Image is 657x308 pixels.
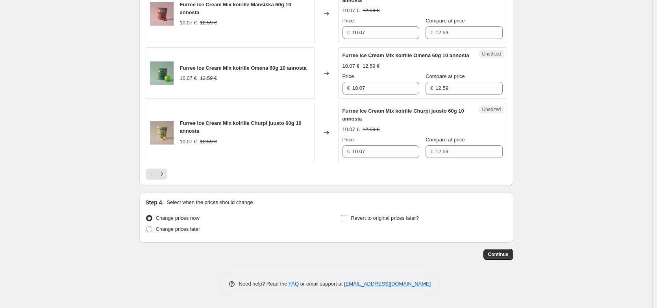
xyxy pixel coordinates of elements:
[430,30,433,35] span: €
[200,19,217,27] strike: 12.59 €
[482,106,501,113] span: Unedited
[342,108,464,122] span: Furree Ice Cream Mix koirille Churpi juusto 60g 10 annosta
[150,121,174,145] img: Furree_juusto_80x.jpg
[200,74,217,82] strike: 12.59 €
[347,30,350,35] span: €
[482,51,501,57] span: Unedited
[430,148,433,154] span: €
[363,7,379,15] strike: 12.59 €
[289,281,299,287] a: FAQ
[426,18,465,24] span: Compare at price
[347,148,350,154] span: €
[299,281,344,287] span: or email support at
[342,126,359,134] div: 10.07 €
[488,251,509,258] span: Continue
[156,226,200,232] span: Change prices later
[483,249,513,260] button: Continue
[342,52,469,58] span: Furree Ice Cream Mix koirille Omena 60g 10 annosta
[342,7,359,15] div: 10.07 €
[344,281,431,287] a: [EMAIL_ADDRESS][DOMAIN_NAME]
[167,199,253,206] p: Select when the prices should change
[146,199,164,206] h2: Step 4.
[180,138,197,146] div: 10.07 €
[347,85,350,91] span: €
[342,62,359,70] div: 10.07 €
[239,281,289,287] span: Need help? Read the
[351,215,419,221] span: Revert to original prices later?
[426,137,465,143] span: Compare at price
[156,169,167,180] button: Next
[150,2,174,26] img: Furree_mansikka_80x.jpg
[180,74,197,82] div: 10.07 €
[150,61,174,85] img: Furree_omena_80x.png
[430,85,433,91] span: €
[363,62,379,70] strike: 12.59 €
[156,215,200,221] span: Change prices now
[342,73,354,79] span: Price
[200,138,217,146] strike: 12.59 €
[180,2,291,15] span: Furree Ice Cream Mix koirille Mansikka 60g 10 annosta
[363,126,379,134] strike: 12.59 €
[426,73,465,79] span: Compare at price
[180,65,307,71] span: Furree Ice Cream Mix koirille Omena 60g 10 annosta
[146,169,167,180] nav: Pagination
[180,19,197,27] div: 10.07 €
[180,120,302,134] span: Furree Ice Cream Mix koirille Churpi juusto 60g 10 annosta
[342,137,354,143] span: Price
[342,18,354,24] span: Price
